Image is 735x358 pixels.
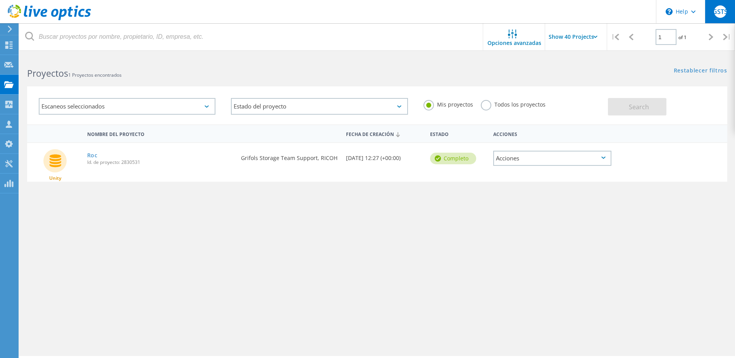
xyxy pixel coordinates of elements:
[68,72,122,78] span: 1 Proyectos encontrados
[83,126,238,141] div: Nombre del proyecto
[342,143,426,169] div: [DATE] 12:27 (+00:00)
[231,98,408,115] div: Estado del proyecto
[608,98,666,115] button: Search
[489,126,615,141] div: Acciones
[430,153,476,164] div: completo
[237,143,342,169] div: Grifols Storage Team Support, RICOH
[607,23,623,51] div: |
[49,176,61,181] span: Unity
[342,126,426,141] div: Fecha de creación
[39,98,215,115] div: Escaneos seleccionados
[666,8,673,15] svg: \n
[493,151,611,166] div: Acciones
[27,67,68,79] b: Proyectos
[678,34,687,41] span: of 1
[423,100,473,107] label: Mis proyectos
[481,100,546,107] label: Todos los proyectos
[629,103,649,111] span: Search
[487,40,541,46] span: Opciones avanzadas
[713,9,728,15] span: GSTS
[87,160,234,165] span: Id. de proyecto: 2830531
[674,68,727,74] a: Restablecer filtros
[426,126,489,141] div: Estado
[719,23,735,51] div: |
[87,153,98,158] a: Roc
[19,23,484,50] input: Buscar proyectos por nombre, propietario, ID, empresa, etc.
[8,16,91,22] a: Live Optics Dashboard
